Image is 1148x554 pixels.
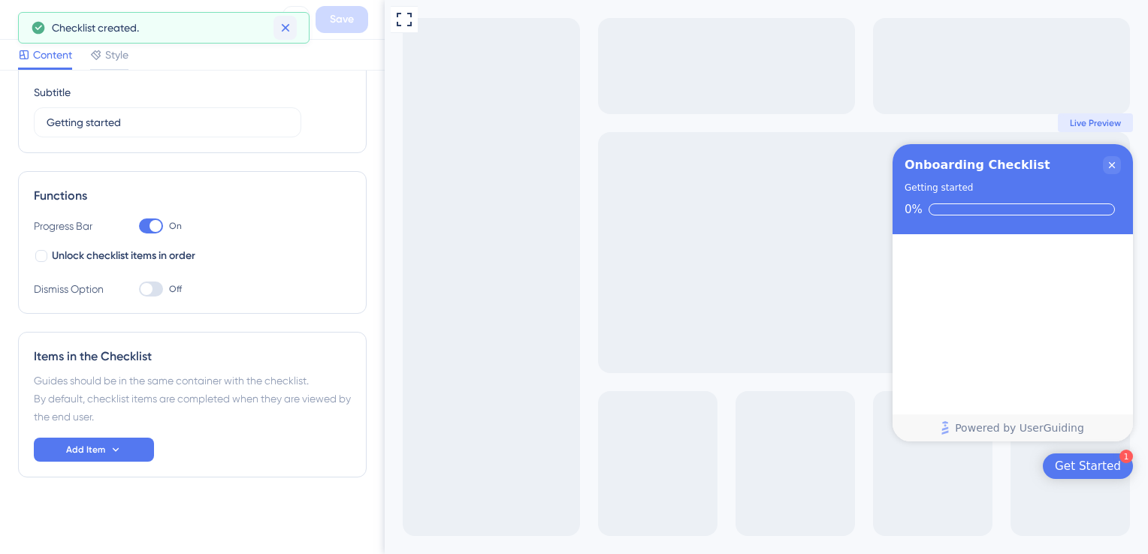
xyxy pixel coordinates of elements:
span: Live Preview [685,117,736,129]
div: Onboarding Checklist [520,156,666,174]
span: Content [33,46,72,64]
span: Save [330,11,354,29]
div: Progress Bar [34,217,109,235]
div: Close Checklist [718,156,736,174]
div: Footer [508,414,748,441]
div: Dismiss Option [34,280,109,298]
div: Functions [34,187,351,205]
span: On [169,220,182,232]
div: Items in the Checklist [34,348,351,366]
span: Powered by UserGuiding [570,419,699,437]
button: Save [316,6,368,33]
div: Guides should be in the same container with the checklist. By default, checklist items are comple... [34,372,351,426]
div: Checklist items [508,234,748,413]
div: New Checklist [48,9,276,30]
div: Subtitle [34,83,71,101]
div: Open Get Started checklist, remaining modules: 1 [658,453,748,479]
span: Checklist created. [52,19,139,37]
div: Checklist Container [508,144,748,441]
span: Off [169,283,182,295]
span: Add Item [66,444,105,456]
button: Add Item [34,438,154,462]
div: Checklist progress: 0% [520,203,736,216]
div: 1 [735,450,748,463]
span: Style [105,46,128,64]
div: Getting started [520,180,588,195]
input: Header 2 [47,114,289,131]
div: 0% [520,203,538,216]
span: Unlock checklist items in order [52,247,195,265]
div: Get Started [670,459,736,474]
